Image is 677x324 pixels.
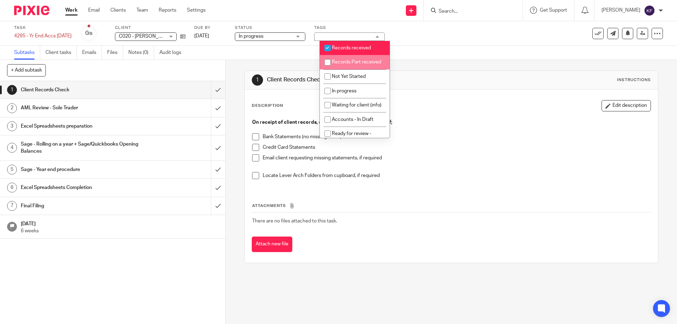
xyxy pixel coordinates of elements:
a: Emails [82,46,102,60]
label: Client [115,25,185,31]
a: Files [107,46,123,60]
input: Search [438,8,501,15]
strong: On receipt of client records, check that you are in receipt of; [252,120,392,125]
span: Ready for review - KF/KC [324,131,371,143]
div: 1 [252,74,263,86]
label: Tags [314,25,385,31]
p: 6 weeks [21,227,218,234]
img: svg%3E [644,5,655,16]
h1: [DATE] [21,219,218,227]
div: 4295 - Yr End Accs [DATE] [14,32,72,39]
div: 5 [7,165,17,175]
p: Bank Statements (no missing dates) [263,133,650,140]
label: Task [14,25,72,31]
div: 6 [7,183,17,192]
div: 4295 - Yr End Accs 31.03.25 [14,32,72,39]
button: Edit description [602,100,651,111]
span: In progress [239,34,263,39]
a: Work [65,7,78,14]
h1: Client Records Check [21,85,143,95]
div: 0 [85,29,92,37]
span: There are no files attached to this task. [252,219,337,224]
span: Attachments [252,204,286,208]
img: Pixie [14,6,49,15]
p: [PERSON_NAME] [602,7,640,14]
h1: Excel Spreadsheets preparation [21,121,143,132]
h1: Excel Spreadsheets Completion [21,182,143,193]
a: Notes (0) [128,46,154,60]
label: Due by [194,25,226,31]
span: Accounts - In Draft [332,117,373,122]
button: Attach new file [252,237,292,252]
small: /8 [89,32,92,36]
h1: Client Records Check [267,76,466,84]
span: Not Yet Started [332,74,366,79]
label: Status [235,25,305,31]
h1: Sage - Year end procedure [21,164,143,175]
span: [DATE] [194,33,209,38]
span: Records received [332,45,371,50]
span: Get Support [540,8,567,13]
h1: Sage - Rolling on a year + Sage/Quickbooks Opening Balances [21,139,143,157]
span: Waiting for client (info) [332,103,382,108]
span: In progress [332,88,356,93]
p: Description [252,103,283,109]
div: 7 [7,201,17,211]
span: C020 - [PERSON_NAME] T/A [PERSON_NAME] Property Services [119,34,262,39]
div: 2 [7,103,17,113]
h1: Final Filing [21,201,143,211]
button: + Add subtask [7,64,46,76]
div: Instructions [617,77,651,83]
p: Email client requesting missing statements, if required [263,154,650,161]
a: Email [88,7,100,14]
a: Reports [159,7,176,14]
a: Client tasks [45,46,77,60]
a: Audit logs [159,46,187,60]
div: 1 [7,85,17,95]
span: Records Part received [332,60,381,65]
p: Credit Card Statements [263,144,650,151]
a: Settings [187,7,206,14]
a: Clients [110,7,126,14]
h1: AML Review - Sole Trader [21,103,143,113]
div: 3 [7,121,17,131]
a: Subtasks [14,46,40,60]
p: Locate Lever Arch Folders from cupboard, if required [263,172,650,179]
a: Team [136,7,148,14]
div: 4 [7,143,17,153]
